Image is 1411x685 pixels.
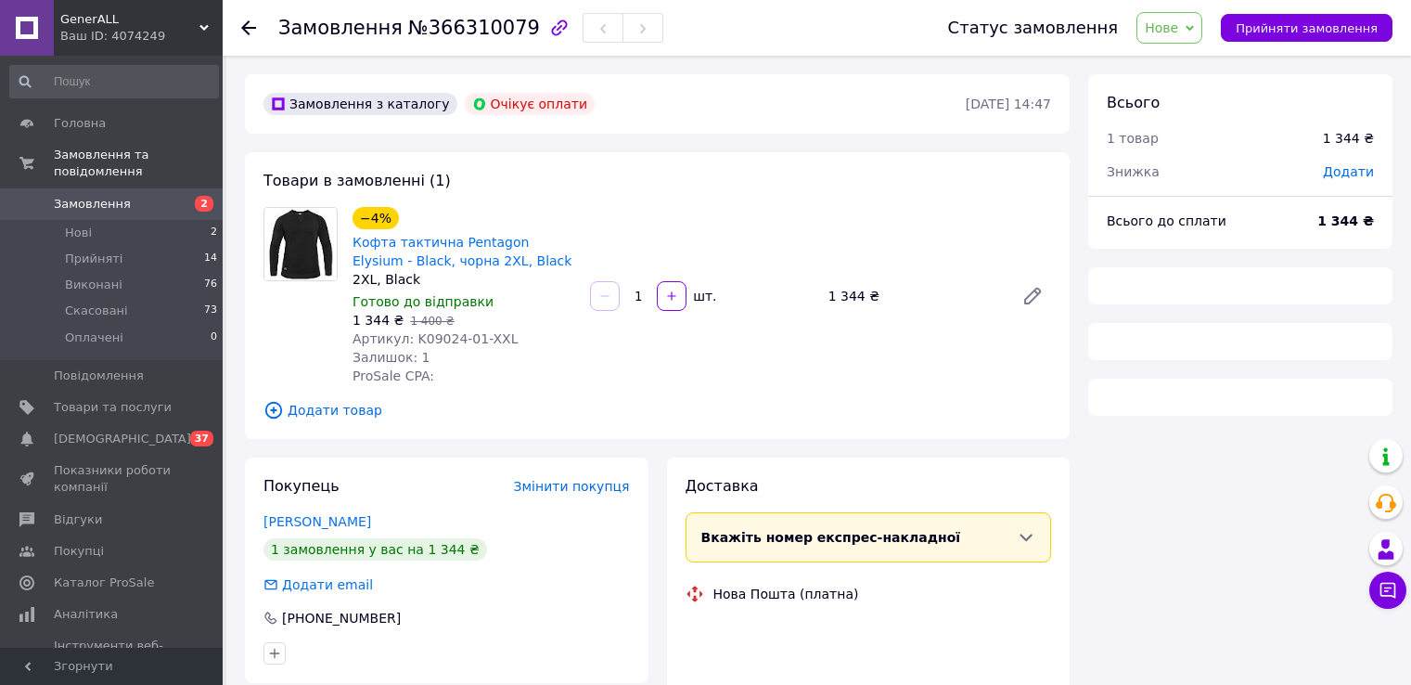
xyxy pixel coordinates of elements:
[353,331,519,346] span: Артикул: K09024-01-XXL
[211,225,217,241] span: 2
[54,431,191,447] span: [DEMOGRAPHIC_DATA]
[54,368,144,384] span: Повідомлення
[1107,94,1160,111] span: Всього
[1221,14,1392,42] button: Прийняти замовлення
[709,585,864,603] div: Нова Пошта (платна)
[204,251,217,267] span: 14
[1145,20,1178,35] span: Нове
[9,65,219,98] input: Пошук
[54,511,102,528] span: Відгуки
[1107,213,1226,228] span: Всього до сплати
[353,313,404,328] span: 1 344 ₴
[211,330,217,346] span: 0
[280,609,403,627] div: [PHONE_NUMBER]
[688,287,718,305] div: шт.
[65,330,123,346] span: Оплачені
[204,277,217,293] span: 76
[60,28,223,45] div: Ваш ID: 4074249
[1323,164,1374,179] span: Додати
[65,225,92,241] span: Нові
[60,11,199,28] span: GenerALL
[54,147,223,180] span: Замовлення та повідомлення
[263,477,340,495] span: Покупець
[1236,21,1378,35] span: Прийняти замовлення
[65,277,122,293] span: Виконані
[263,514,371,529] a: [PERSON_NAME]
[54,606,118,623] span: Аналітика
[65,303,128,319] span: Скасовані
[54,543,104,560] span: Покупці
[278,17,403,39] span: Замовлення
[408,17,540,39] span: №366310079
[1323,129,1374,148] div: 1 344 ₴
[262,575,375,594] div: Додати email
[54,638,172,671] span: Інструменти веб-майстра та SEO
[410,315,454,328] span: 1 400 ₴
[1107,164,1160,179] span: Знижка
[1369,572,1406,609] button: Чат з покупцем
[263,93,457,115] div: Замовлення з каталогу
[54,462,172,496] span: Показники роботи компанії
[353,294,494,309] span: Готово до відправки
[263,400,1051,420] span: Додати товар
[701,530,961,545] span: Вкажіть номер експрес-накладної
[190,431,213,446] span: 37
[353,368,434,383] span: ProSale CPA:
[54,115,106,132] span: Головна
[54,575,154,591] span: Каталог ProSale
[353,235,571,268] a: Кофта тактична Pentagon Elysium - Black, чорна 2XL, Black
[948,19,1119,37] div: Статус замовлення
[966,97,1051,111] time: [DATE] 14:47
[821,283,1007,309] div: 1 344 ₴
[195,196,213,212] span: 2
[263,172,451,189] span: Товари в замовленні (1)
[465,93,596,115] div: Очікує оплати
[353,207,399,229] div: −4%
[65,251,122,267] span: Прийняті
[1317,213,1374,228] b: 1 344 ₴
[264,208,337,280] img: Кофта тактична Pentagon Elysium - Black, чорна 2XL, Black
[1107,131,1159,146] span: 1 товар
[241,19,256,37] div: Повернутися назад
[1014,278,1051,315] a: Редагувати
[263,538,487,561] div: 1 замовлення у вас на 1 344 ₴
[686,477,759,495] span: Доставка
[54,196,131,213] span: Замовлення
[54,399,172,416] span: Товари та послуги
[353,270,575,289] div: 2XL, Black
[280,575,375,594] div: Додати email
[353,350,430,365] span: Залишок: 1
[514,479,630,494] span: Змінити покупця
[204,303,217,319] span: 73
